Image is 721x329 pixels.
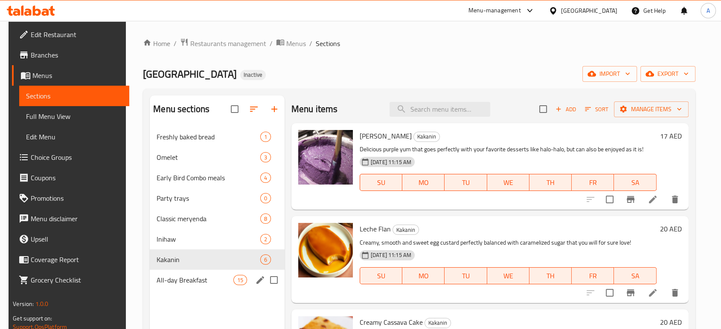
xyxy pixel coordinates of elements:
div: items [260,173,271,183]
span: Kakanin [425,318,451,328]
span: 3 [261,153,270,162]
span: SU [363,176,399,189]
span: Sections [316,38,340,49]
button: FR [572,267,614,284]
span: Kakanin [414,132,439,141]
span: Kakanin [393,225,419,235]
span: Menu disclaimer [31,214,122,224]
nav: breadcrumb [143,38,695,49]
span: Version: [13,298,34,309]
span: Inihaw [157,234,260,244]
span: Upsell [31,234,122,244]
span: A [706,6,710,15]
span: Coverage Report [31,254,122,265]
button: delete [665,283,685,303]
nav: Menu sections [150,123,285,294]
div: Freshly baked bread [157,132,260,142]
span: TU [448,270,483,282]
span: Promotions [31,193,122,203]
a: Grocery Checklist [12,270,129,290]
span: SA [617,270,653,282]
div: All-day Breakfast [157,275,233,285]
span: TH [533,176,568,189]
span: Manage items [621,104,682,115]
a: Promotions [12,188,129,208]
button: Branch-specific-item [620,189,641,210]
div: items [260,152,271,162]
span: MO [406,270,441,282]
button: MO [402,267,445,284]
div: Menu-management [468,6,521,16]
span: Add [554,104,577,114]
div: Freshly baked bread1 [150,127,285,147]
span: 4 [261,174,270,182]
li: / [309,38,312,49]
button: MO [402,174,445,191]
span: WE [491,176,526,189]
span: import [589,69,630,79]
div: items [260,193,271,203]
span: Classic meryenda [157,214,260,224]
span: Party trays [157,193,260,203]
img: Ube Halaya [298,130,353,185]
p: Delicious purple yum that goes perfectly with your favorite desserts like halo-halo, but can also... [360,144,657,155]
span: Menus [32,70,122,81]
span: Select to update [601,284,619,302]
a: Choice Groups [12,147,129,167]
a: Sections [19,86,129,106]
span: Kakanin [157,254,260,265]
span: Leche Flan [360,222,391,235]
h6: 20 AED [660,223,682,235]
button: export [640,66,695,82]
button: SU [360,267,402,284]
span: [GEOGRAPHIC_DATA] [143,64,237,84]
span: 0 [261,194,270,202]
span: TH [533,270,568,282]
span: Restaurants management [190,38,266,49]
span: Sort [585,104,608,114]
span: 6 [261,256,270,264]
a: Edit Menu [19,127,129,147]
span: MO [406,176,441,189]
div: Early Bird Combo meals [157,173,260,183]
span: Edit Menu [26,132,122,142]
a: Full Menu View [19,106,129,127]
span: FR [575,176,611,189]
div: items [260,132,271,142]
span: TU [448,176,483,189]
span: FR [575,270,611,282]
div: Early Bird Combo meals4 [150,167,285,188]
a: Edit Restaurant [12,24,129,45]
span: Grocery Checklist [31,275,122,285]
div: items [233,275,247,285]
a: Menu disclaimer [12,208,129,229]
h6: 20 AED [660,316,682,328]
button: TH [529,174,572,191]
a: Menus [12,65,129,86]
a: Menus [276,38,306,49]
span: SA [617,176,653,189]
span: Sections [26,91,122,101]
button: SA [614,267,656,284]
span: Choice Groups [31,152,122,162]
span: Menus [286,38,306,49]
a: Restaurants management [180,38,266,49]
button: delete [665,189,685,210]
span: Select all sections [226,100,244,118]
a: Edit menu item [648,288,658,298]
button: WE [487,267,529,284]
div: Kakanin [424,318,451,328]
button: TH [529,267,572,284]
p: Creamy, smooth and sweet egg custard perfectly balanced with caramelized sugar that you will for ... [360,237,657,248]
span: Edit Restaurant [31,29,122,40]
a: Coupons [12,167,129,188]
button: Manage items [614,101,689,117]
span: 2 [261,235,270,243]
span: Select section [534,100,552,118]
span: Creamy Cassava Cake [360,316,423,329]
button: SA [614,174,656,191]
span: Select to update [601,190,619,208]
div: Party trays0 [150,188,285,208]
